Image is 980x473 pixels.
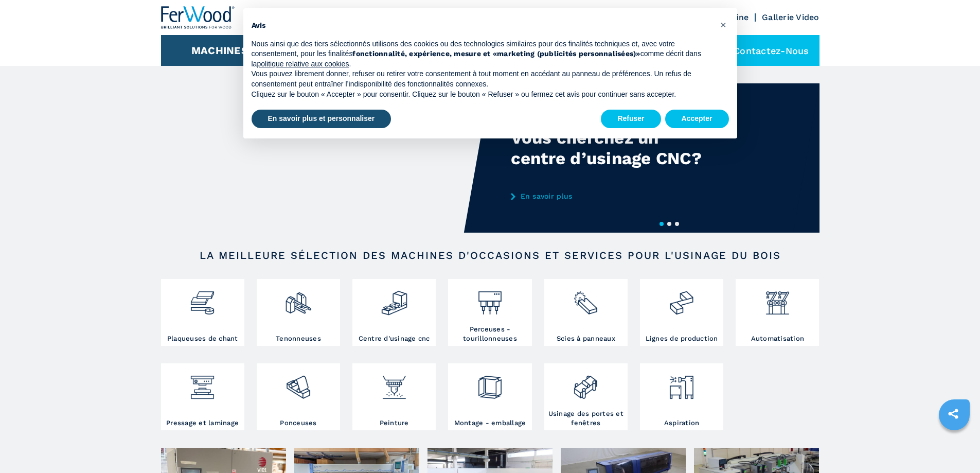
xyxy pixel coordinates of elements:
[257,279,340,346] a: Tenonneuses
[161,6,235,29] img: Ferwood
[284,366,312,401] img: levigatrici_2.png
[762,12,819,22] a: Gallerie Video
[161,83,490,233] video: Your browser does not support the video tag.
[667,222,671,226] button: 2
[640,363,723,430] a: Aspiration
[380,418,409,428] h3: Peinture
[454,418,526,428] h3: Montage - emballage
[280,418,316,428] h3: Ponceuses
[660,222,664,226] button: 1
[252,69,712,89] p: Vous pouvez librement donner, refuser ou retirer votre consentement à tout moment en accédant au ...
[544,279,628,346] a: Scies à panneaux
[665,110,729,128] button: Accepter
[252,39,712,69] p: Nous ainsi que des tiers sélectionnés utilisons des cookies ou des technologies similaires pour d...
[557,334,615,343] h3: Scies à panneaux
[544,363,628,430] a: Usinage des portes et fenêtres
[161,279,244,346] a: Plaqueuses de chant
[161,363,244,430] a: Pressage et laminage
[736,279,819,346] a: Automatisation
[252,90,712,100] p: Cliquez sur le bouton « Accepter » pour consentir. Cliquez sur le bouton « Refuser » ou fermez ce...
[572,282,599,317] img: sezionatrici_2.png
[166,418,239,428] h3: Pressage et laminage
[191,44,248,57] button: Machines
[547,409,625,428] h3: Usinage des portes et fenêtres
[381,282,408,317] img: centro_di_lavoro_cnc_2.png
[448,363,531,430] a: Montage - emballage
[476,282,504,317] img: foratrici_inseritrici_2.png
[675,222,679,226] button: 3
[664,418,700,428] h3: Aspiration
[252,21,712,31] h2: Avis
[167,334,238,343] h3: Plaqueuses de chant
[720,19,726,31] span: ×
[257,60,349,68] a: politique relative aux cookies
[189,282,216,317] img: bordatrici_1.png
[601,110,661,128] button: Refuser
[451,325,529,343] h3: Perceuses - tourillonneuses
[668,282,695,317] img: linee_di_produzione_2.png
[668,366,695,401] img: aspirazione_1.png
[257,363,340,430] a: Ponceuses
[381,366,408,401] img: verniciatura_1.png
[448,279,531,346] a: Perceuses - tourillonneuses
[646,334,718,343] h3: Lignes de production
[751,334,805,343] h3: Automatisation
[252,110,391,128] button: En savoir plus et personnaliser
[352,49,640,58] strong: fonctionnalité, expérience, mesure et «marketing (publicités personnalisées)»
[708,35,819,66] div: Contactez-nous
[359,334,430,343] h3: Centre d'usinage cnc
[352,363,436,430] a: Peinture
[511,192,712,200] a: En savoir plus
[940,401,966,427] a: sharethis
[716,16,732,33] button: Fermer cet avis
[194,249,787,261] h2: LA MEILLEURE SÉLECTION DES MACHINES D'OCCASIONS ET SERVICES POUR L'USINAGE DU BOIS
[284,282,312,317] img: squadratrici_2.png
[276,334,321,343] h3: Tenonneuses
[764,282,791,317] img: automazione.png
[572,366,599,401] img: lavorazione_porte_finestre_2.png
[640,279,723,346] a: Lignes de production
[476,366,504,401] img: montaggio_imballaggio_2.png
[189,366,216,401] img: pressa-strettoia.png
[936,427,972,465] iframe: Chat
[352,279,436,346] a: Centre d'usinage cnc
